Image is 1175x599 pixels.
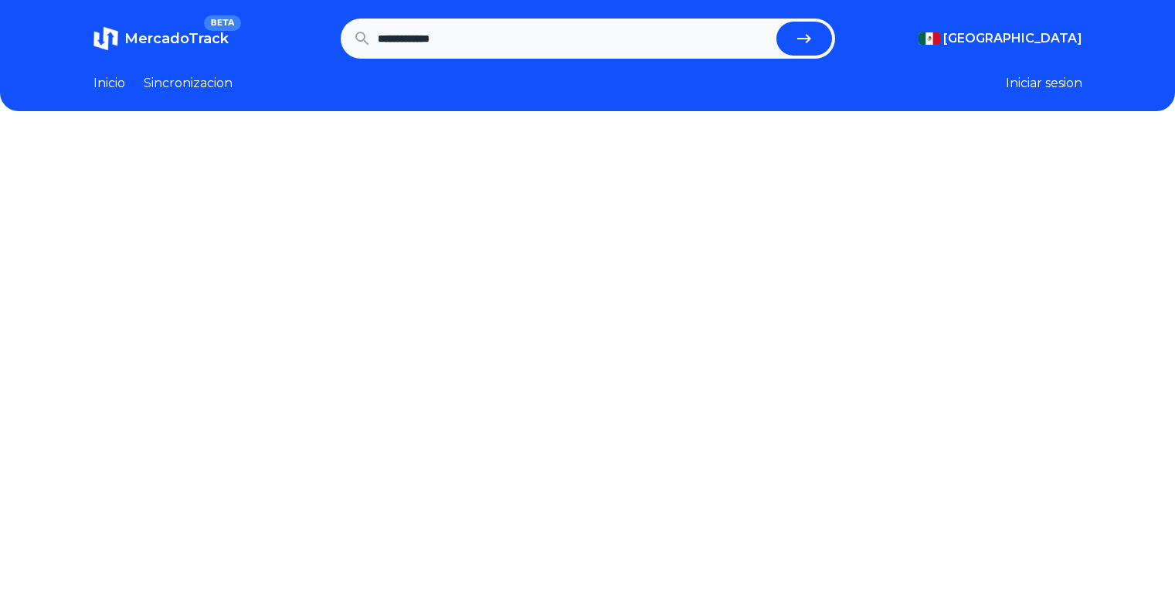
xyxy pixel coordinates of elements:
[93,26,229,51] a: MercadoTrackBETA
[1006,74,1082,93] button: Iniciar sesion
[204,15,240,31] span: BETA
[919,29,1082,48] button: [GEOGRAPHIC_DATA]
[93,74,125,93] a: Inicio
[144,74,233,93] a: Sincronizacion
[124,30,229,47] span: MercadoTrack
[919,32,940,45] img: Mexico
[93,26,118,51] img: MercadoTrack
[943,29,1082,48] span: [GEOGRAPHIC_DATA]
